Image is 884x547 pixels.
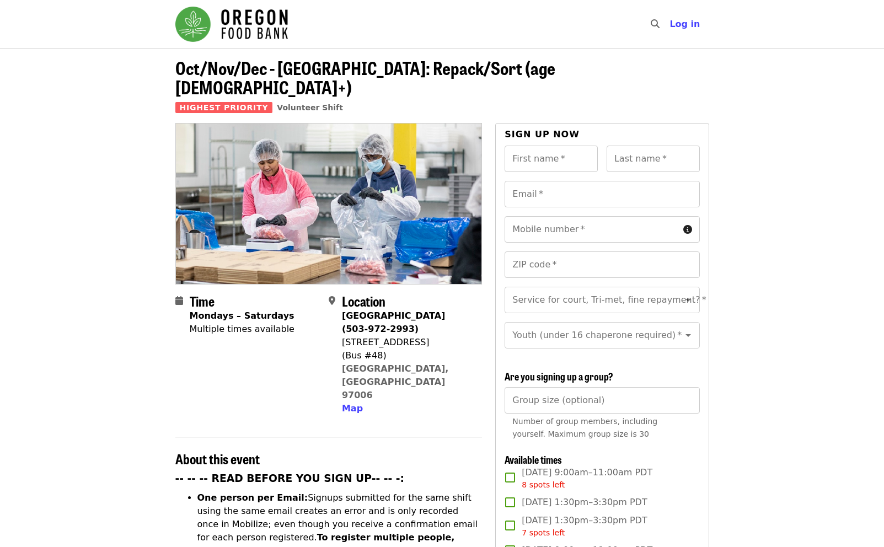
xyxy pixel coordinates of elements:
[683,224,692,235] i: circle-info icon
[342,336,473,349] div: [STREET_ADDRESS]
[342,402,363,415] button: Map
[342,310,445,334] strong: [GEOGRAPHIC_DATA] (503-972-2993)
[190,291,215,310] span: Time
[190,323,294,336] div: Multiple times available
[669,19,700,29] span: Log in
[342,291,385,310] span: Location
[666,11,675,37] input: Search
[681,292,696,308] button: Open
[505,387,699,414] input: [object Object]
[505,181,699,207] input: Email
[175,473,405,484] strong: -- -- -- READ BEFORE YOU SIGN UP-- -- -:
[342,363,449,400] a: [GEOGRAPHIC_DATA], [GEOGRAPHIC_DATA] 97006
[505,216,678,243] input: Mobile number
[522,480,565,489] span: 8 spots left
[661,13,709,35] button: Log in
[342,403,363,414] span: Map
[505,369,613,383] span: Are you signing up a group?
[505,251,699,278] input: ZIP code
[175,296,183,306] i: calendar icon
[175,102,273,113] span: Highest Priority
[512,417,657,438] span: Number of group members, including yourself. Maximum group size is 30
[277,103,343,112] a: Volunteer Shift
[522,528,565,537] span: 7 spots left
[522,496,647,509] span: [DATE] 1:30pm–3:30pm PDT
[190,310,294,321] strong: Mondays – Saturdays
[197,492,308,503] strong: One person per Email:
[607,146,700,172] input: Last name
[176,124,482,283] img: Oct/Nov/Dec - Beaverton: Repack/Sort (age 10+) organized by Oregon Food Bank
[651,19,660,29] i: search icon
[175,449,260,468] span: About this event
[342,349,473,362] div: (Bus #48)
[522,514,647,539] span: [DATE] 1:30pm–3:30pm PDT
[681,328,696,343] button: Open
[175,7,288,42] img: Oregon Food Bank - Home
[329,296,335,306] i: map-marker-alt icon
[505,452,562,466] span: Available times
[175,55,555,100] span: Oct/Nov/Dec - [GEOGRAPHIC_DATA]: Repack/Sort (age [DEMOGRAPHIC_DATA]+)
[522,466,652,491] span: [DATE] 9:00am–11:00am PDT
[505,129,580,140] span: Sign up now
[505,146,598,172] input: First name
